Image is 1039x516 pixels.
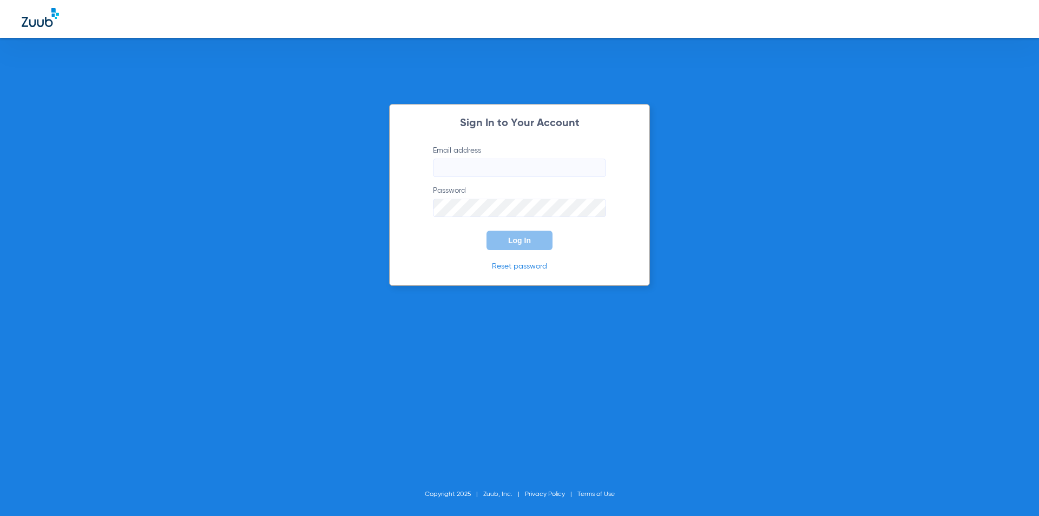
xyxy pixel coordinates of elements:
[525,491,565,498] a: Privacy Policy
[433,159,606,177] input: Email address
[492,263,547,270] a: Reset password
[433,145,606,177] label: Email address
[508,236,531,245] span: Log In
[22,8,59,27] img: Zuub Logo
[425,489,483,500] li: Copyright 2025
[483,489,525,500] li: Zuub, Inc.
[433,199,606,217] input: Password
[577,491,615,498] a: Terms of Use
[486,231,553,250] button: Log In
[433,185,606,217] label: Password
[417,118,622,129] h2: Sign In to Your Account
